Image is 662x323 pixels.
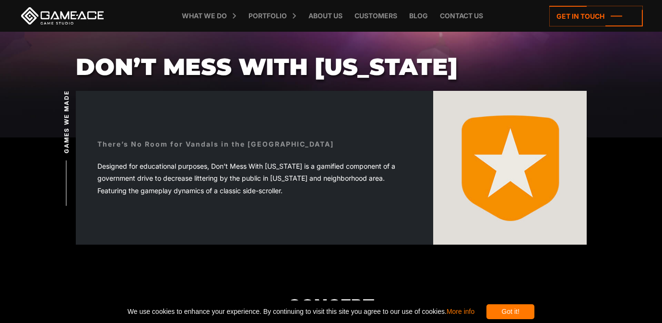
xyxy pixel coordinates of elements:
span: Games we made [62,90,71,153]
a: More info [447,308,474,315]
span: We use cookies to enhance your experience. By continuing to visit this site you agree to our use ... [128,304,474,319]
div: Concept [76,293,587,319]
div: Got it! [486,304,534,319]
a: Get in touch [549,6,643,26]
div: There’s No Room for Vandals in the [GEOGRAPHIC_DATA] [97,139,334,149]
img: Don't Mess With Texas game development [433,91,587,245]
h1: Don’t Mess with [US_STATE] [76,54,587,79]
div: Designed for educational purposes, Don’t Mess With [US_STATE] is a gamified component of a govern... [97,160,412,197]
